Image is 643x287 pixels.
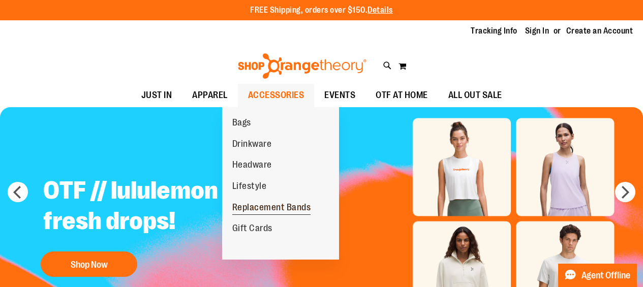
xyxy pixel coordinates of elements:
a: Tracking Info [471,25,517,37]
span: JUST IN [141,84,172,107]
button: Shop Now [41,251,137,277]
h2: OTF // lululemon fresh drops! [36,168,288,246]
span: Bags [232,117,251,130]
span: OTF AT HOME [376,84,428,107]
span: Headware [232,160,272,172]
button: prev [8,182,28,202]
img: Shop Orangetheory [236,53,368,79]
a: Create an Account [566,25,633,37]
span: Agent Offline [581,271,630,280]
span: EVENTS [324,84,355,107]
button: Agent Offline [558,264,637,287]
span: ACCESSORIES [248,84,304,107]
a: OTF // lululemon fresh drops! Shop Now [36,168,288,282]
span: Drinkware [232,139,272,151]
span: Gift Cards [232,223,272,236]
span: ALL OUT SALE [448,84,502,107]
a: Details [368,6,393,15]
p: FREE Shipping, orders over $150. [250,5,393,16]
button: next [615,182,635,202]
a: Sign In [525,25,549,37]
span: Lifestyle [232,181,267,194]
span: APPAREL [192,84,228,107]
span: Replacement Bands [232,202,311,215]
